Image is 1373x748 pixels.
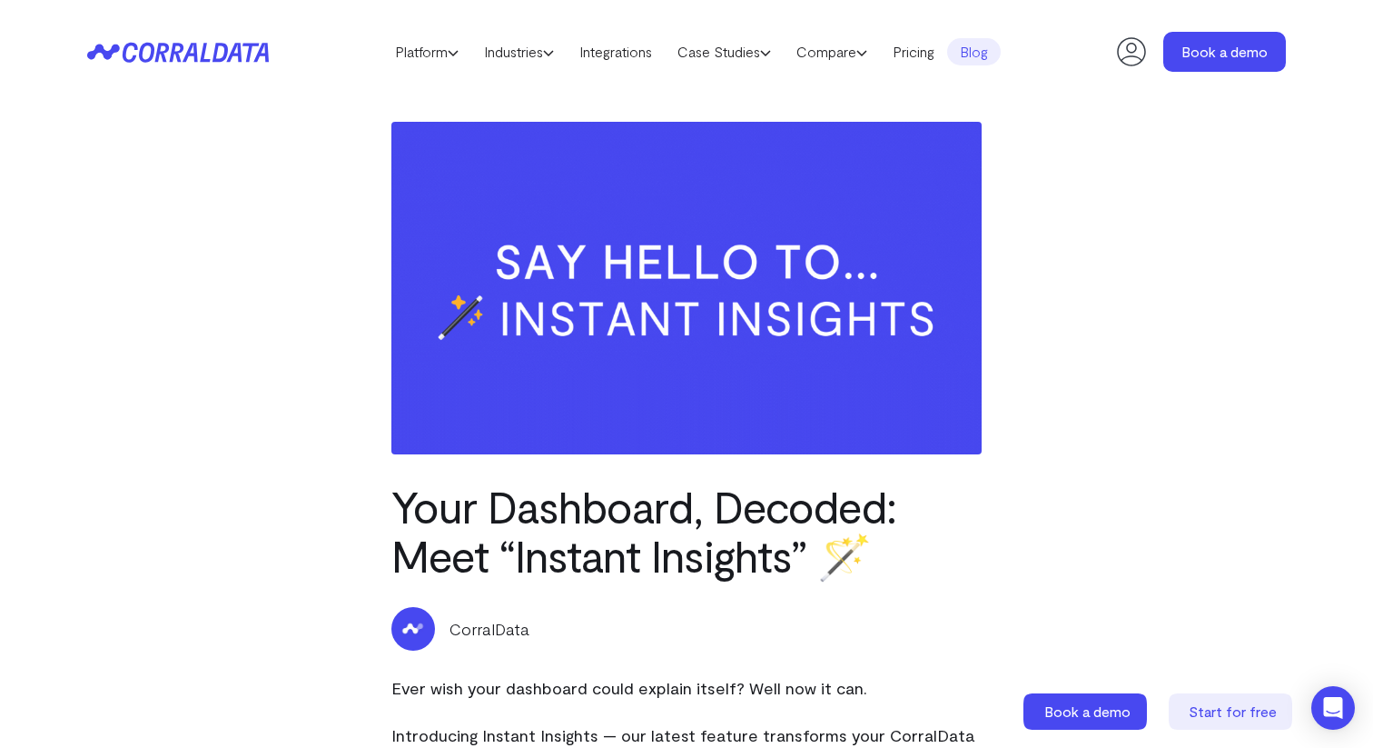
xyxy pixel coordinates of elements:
h1: Your Dashboard, Decoded: Meet “Instant Insights” 🪄 [391,482,982,580]
div: Open Intercom Messenger [1311,686,1355,730]
a: Integrations [567,38,665,65]
a: Book a demo [1163,32,1286,72]
span: Book a demo [1044,703,1131,720]
span: Start for free [1189,703,1277,720]
p: Ever wish your dashboard could explain itself? Well now it can. [391,673,982,703]
a: Compare [784,38,880,65]
a: Pricing [880,38,947,65]
a: Blog [947,38,1001,65]
a: Platform [382,38,471,65]
a: Book a demo [1023,693,1151,730]
a: Case Studies [665,38,784,65]
a: Start for free [1169,693,1296,730]
a: Industries [471,38,567,65]
p: CorralData [449,617,529,641]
